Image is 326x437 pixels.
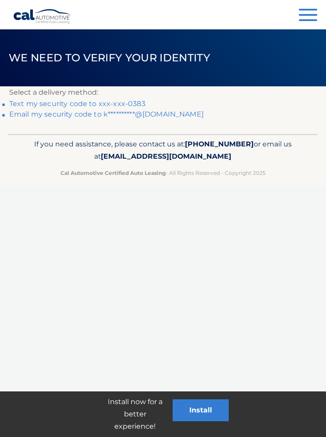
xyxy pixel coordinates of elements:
[101,152,231,160] span: [EMAIL_ADDRESS][DOMAIN_NAME]
[21,138,305,163] p: If you need assistance, please contact us at: or email us at
[60,170,166,176] strong: Cal Automotive Certified Auto Leasing
[97,396,173,433] p: Install now for a better experience!
[9,110,204,118] a: Email my security code to k**********@[DOMAIN_NAME]
[21,168,305,178] p: - All Rights Reserved - Copyright 2025
[9,86,317,99] p: Select a delivery method:
[173,399,229,421] button: Install
[299,9,317,23] button: Menu
[9,99,145,108] a: Text my security code to xxx-xxx-0383
[9,51,210,64] span: We need to verify your identity
[13,9,71,24] a: Cal Automotive
[185,140,254,148] span: [PHONE_NUMBER]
